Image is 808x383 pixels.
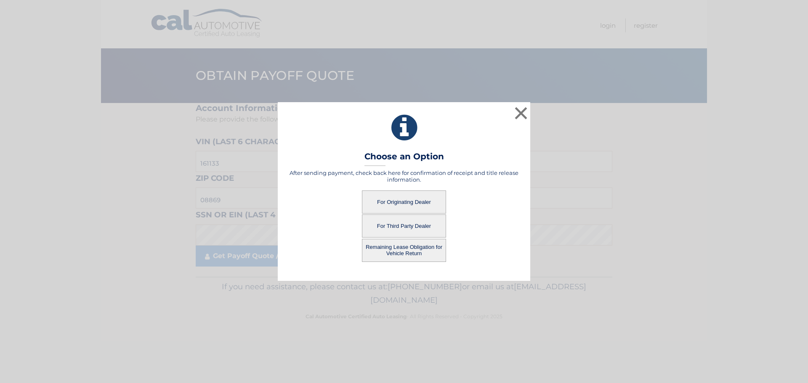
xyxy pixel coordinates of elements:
h3: Choose an Option [364,151,444,166]
h5: After sending payment, check back here for confirmation of receipt and title release information. [288,169,520,183]
button: For Originating Dealer [362,190,446,214]
button: For Third Party Dealer [362,214,446,238]
button: × [513,105,529,122]
button: Remaining Lease Obligation for Vehicle Return [362,239,446,262]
